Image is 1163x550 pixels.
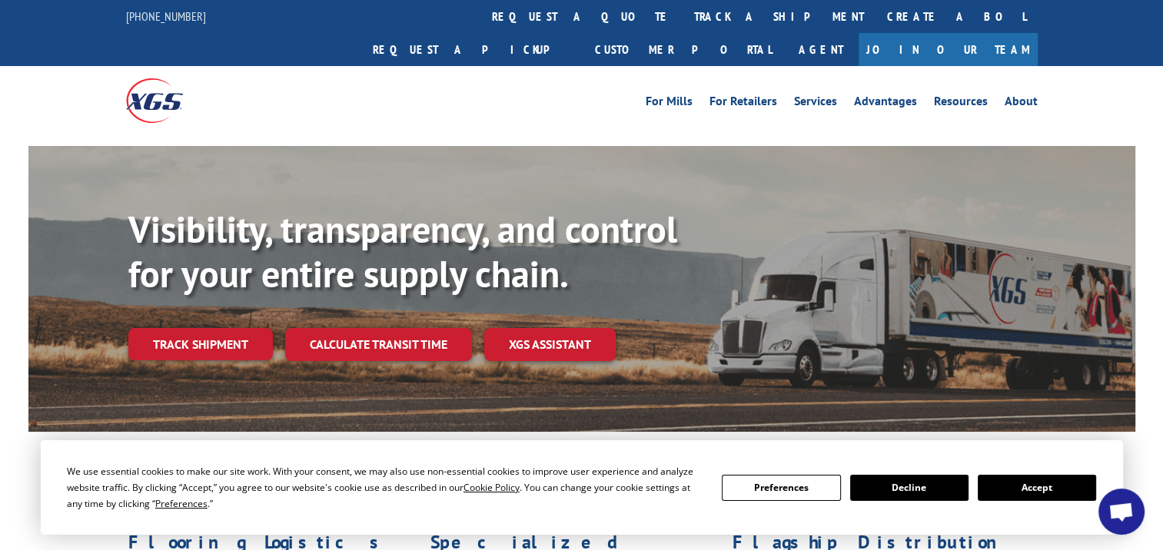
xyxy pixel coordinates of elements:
[978,475,1096,501] button: Accept
[128,328,273,360] a: Track shipment
[854,95,917,112] a: Advantages
[67,463,703,512] div: We use essential cookies to make our site work. With your consent, we may also use non-essential ...
[41,440,1123,535] div: Cookie Consent Prompt
[1098,489,1145,535] div: Open chat
[709,95,777,112] a: For Retailers
[934,95,988,112] a: Resources
[583,33,783,66] a: Customer Portal
[484,328,616,361] a: XGS ASSISTANT
[722,475,840,501] button: Preferences
[850,475,969,501] button: Decline
[1005,95,1038,112] a: About
[794,95,837,112] a: Services
[128,205,677,297] b: Visibility, transparency, and control for your entire supply chain.
[859,33,1038,66] a: Join Our Team
[361,33,583,66] a: Request a pickup
[783,33,859,66] a: Agent
[464,481,520,494] span: Cookie Policy
[646,95,693,112] a: For Mills
[155,497,208,510] span: Preferences
[285,328,472,361] a: Calculate transit time
[126,8,206,24] a: [PHONE_NUMBER]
